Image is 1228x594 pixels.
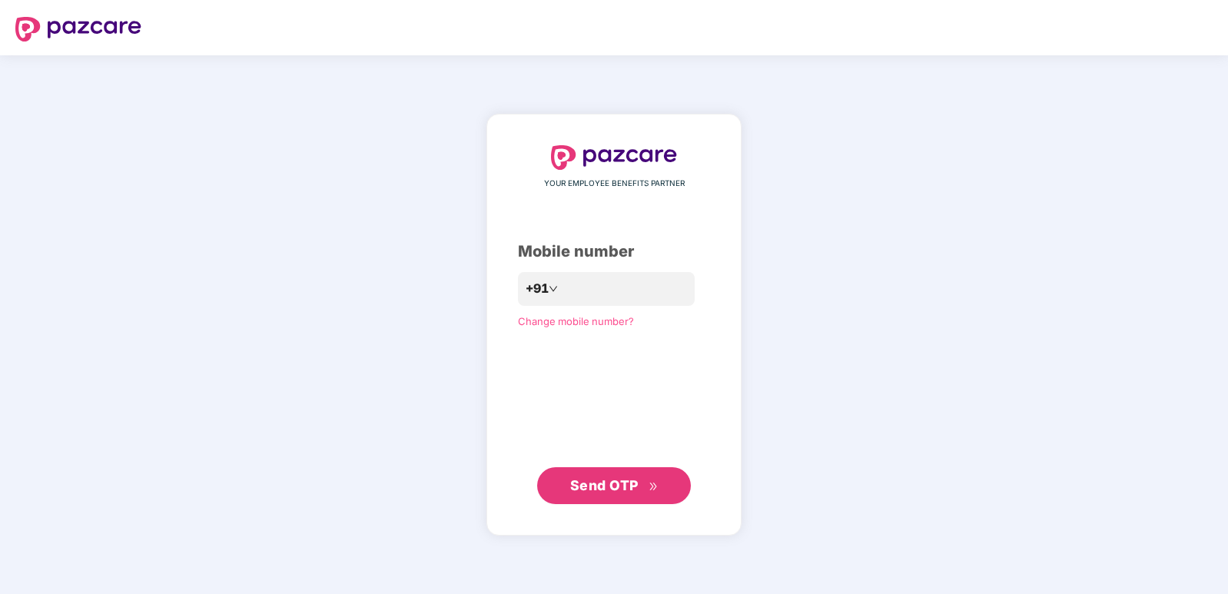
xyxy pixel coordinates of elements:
a: Change mobile number? [518,315,634,327]
div: Mobile number [518,240,710,264]
span: double-right [649,482,659,492]
span: Send OTP [570,477,639,493]
span: down [549,284,558,294]
span: +91 [526,279,549,298]
button: Send OTPdouble-right [537,467,691,504]
img: logo [551,145,677,170]
span: YOUR EMPLOYEE BENEFITS PARTNER [544,178,685,190]
img: logo [15,17,141,41]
